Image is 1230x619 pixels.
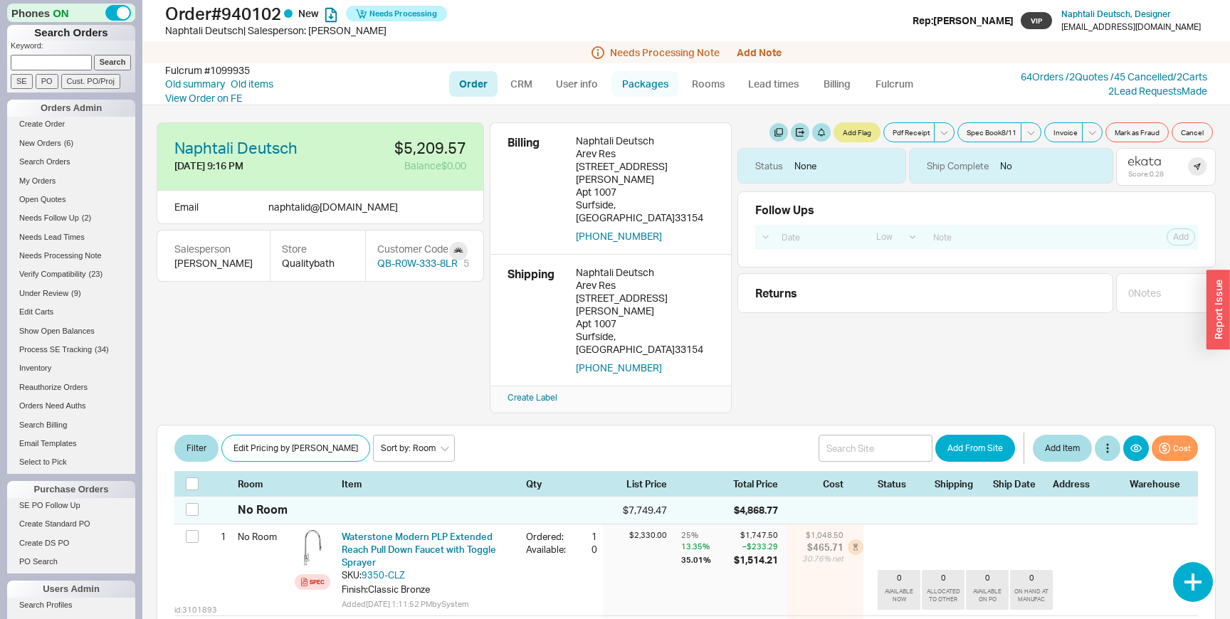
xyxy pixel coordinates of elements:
div: $5,209.57 [330,140,466,156]
div: Fulcrum # 1099935 [165,63,250,78]
span: Edit Pricing by [PERSON_NAME] [233,440,358,457]
button: Pdf Receipt [883,122,935,142]
span: Needs Processing [369,4,437,23]
button: Add From Site [935,435,1015,462]
div: Users Admin [7,581,135,598]
span: Cancel [1181,127,1204,138]
div: $4,868.77 [734,503,778,517]
button: Cost [1152,435,1198,461]
span: Spec Book 8 / 11 [967,127,1016,138]
div: Customer Code [377,242,469,256]
div: Naphtali Deutsch | Salesperson: [PERSON_NAME] [165,23,619,38]
div: Cost [792,477,869,490]
div: $7,749.47 [603,503,667,517]
a: View Order on FE [165,92,242,104]
div: Spec [310,576,325,588]
span: Add From Site [947,440,1003,457]
div: Address [1053,477,1124,490]
span: ( 9 ) [71,289,80,297]
a: Verify Compatibility(23) [7,267,135,282]
div: Salesperson [174,242,253,256]
div: Qty [526,477,597,490]
div: [STREET_ADDRESS][PERSON_NAME] [576,160,714,186]
span: ( 6 ) [64,139,73,147]
a: New Orders(6) [7,136,135,151]
div: Phones [7,4,135,22]
div: Surfside , [GEOGRAPHIC_DATA] 33154 [576,330,714,356]
div: [PERSON_NAME] [174,256,253,270]
span: Invoice [1053,127,1078,138]
div: Ordered: [526,530,572,543]
div: 13.35 % [681,541,731,552]
a: Select to Pick [7,455,135,470]
div: Surfside , [GEOGRAPHIC_DATA] 33154 [576,199,714,224]
button: Add [1167,228,1195,245]
a: Under Review(9) [7,286,135,301]
a: Inventory [7,361,135,376]
span: Naphtali Deutsch , Designer [1061,9,1171,19]
div: AVAILABLE ON PO [969,588,1006,603]
a: 2Lead RequestsMade [1108,85,1207,97]
a: 64Orders /2Quotes /45 Cancelled [1021,70,1173,83]
div: 35.01 % [681,554,731,566]
a: Search Profiles [7,598,135,613]
a: CRM [500,71,542,97]
a: Fulcrum [865,71,923,97]
img: 9350_nffzk8 [295,530,330,566]
a: Edit Carts [7,305,135,319]
div: Arev Res [576,147,714,160]
span: ( 34 ) [95,345,109,354]
input: Date [774,228,865,247]
button: [PHONE_NUMBER] [576,361,662,374]
a: Needs Lead Times [7,230,135,245]
div: 0 [897,573,902,583]
span: id: 3101893 [174,605,217,615]
div: 1 [209,524,226,549]
button: Add Note [737,47,782,58]
a: Email Templates [7,436,135,451]
span: ( 23 ) [89,270,103,278]
a: PO Search [7,554,135,569]
div: No [909,148,1113,184]
div: ALLOCATED TO OTHER [925,588,962,603]
div: Available: [526,543,572,556]
span: Process SE Tracking [19,345,92,354]
input: SE [11,74,33,89]
div: None [794,159,816,172]
div: 0 [941,573,946,583]
div: Balance $0.00 [330,159,466,173]
span: naphtalid @ [DOMAIN_NAME] [268,201,398,213]
div: Apt 1007 [576,317,714,330]
span: Add Item [1045,440,1080,457]
a: Create DS PO [7,536,135,551]
a: QB-R0W-333-8LR [377,256,458,270]
span: SKU: [342,569,362,581]
div: Added [DATE] 1:11:52 PM by System [342,598,515,610]
a: Naphtali Deutsch [174,140,298,156]
div: List Price [603,477,667,490]
div: Status [755,159,783,172]
div: Ship Complete [927,159,989,172]
a: User info [545,71,609,97]
input: Note [925,228,1095,247]
button: [PHONE_NUMBER] [576,230,662,243]
span: Under Review [19,289,68,297]
div: Billing [508,134,564,243]
span: Verify Compatibility [19,270,86,278]
span: ON [53,6,69,21]
button: Filter [174,435,219,462]
a: Spec [295,574,330,590]
div: Arev Res [576,279,714,292]
div: 1 [572,530,597,543]
button: Edit Pricing by [PERSON_NAME] [221,435,370,462]
a: SE PO Follow Up [7,498,135,513]
button: Cancel [1172,122,1213,142]
input: Search Site [819,435,932,462]
div: Item [342,477,520,490]
a: 9350-CLZ [362,569,405,581]
span: ( 2 ) [82,213,91,222]
a: Reauthorize Orders [7,380,135,395]
div: Warehouse [1130,477,1187,490]
span: Pdf Receipt [893,127,930,138]
div: AVAILABLE NOW [881,588,918,603]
